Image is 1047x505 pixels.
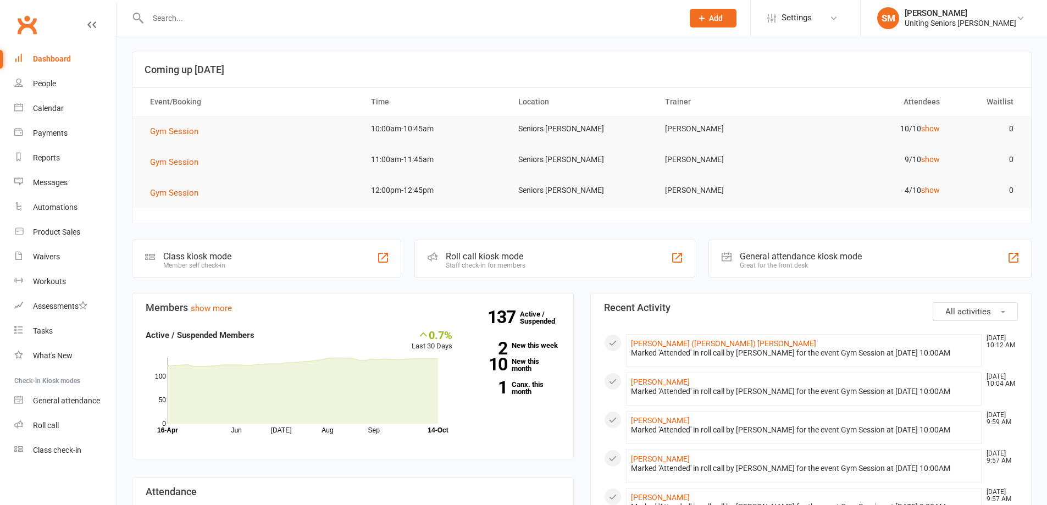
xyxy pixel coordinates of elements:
[631,454,690,463] a: [PERSON_NAME]
[14,121,116,146] a: Payments
[150,156,206,169] button: Gym Session
[655,147,802,173] td: [PERSON_NAME]
[469,381,560,395] a: 1Canx. this month
[950,177,1023,203] td: 0
[14,269,116,294] a: Workouts
[163,251,231,262] div: Class kiosk mode
[981,373,1017,387] time: [DATE] 10:04 AM
[14,319,116,343] a: Tasks
[933,302,1018,321] button: All activities
[690,9,736,27] button: Add
[361,177,508,203] td: 12:00pm-12:45pm
[33,104,64,113] div: Calendar
[33,178,68,187] div: Messages
[150,188,198,198] span: Gym Session
[33,203,77,212] div: Automations
[14,146,116,170] a: Reports
[14,343,116,368] a: What's New
[981,412,1017,426] time: [DATE] 9:59 AM
[33,153,60,162] div: Reports
[33,351,73,360] div: What's New
[361,147,508,173] td: 11:00am-11:45am
[488,309,520,325] strong: 137
[412,329,452,352] div: Last 30 Days
[14,245,116,269] a: Waivers
[508,147,656,173] td: Seniors [PERSON_NAME]
[469,379,507,396] strong: 1
[655,177,802,203] td: [PERSON_NAME]
[782,5,812,30] span: Settings
[446,251,525,262] div: Roll call kiosk mode
[14,47,116,71] a: Dashboard
[412,329,452,341] div: 0.7%
[14,294,116,319] a: Assessments
[950,147,1023,173] td: 0
[469,342,560,349] a: 2New this week
[508,88,656,116] th: Location
[877,7,899,29] div: SM
[14,170,116,195] a: Messages
[508,177,656,203] td: Seniors [PERSON_NAME]
[945,307,991,317] span: All activities
[631,464,977,473] div: Marked 'Attended' in roll call by [PERSON_NAME] for the event Gym Session at [DATE] 10:00AM
[981,450,1017,464] time: [DATE] 9:57 AM
[950,88,1023,116] th: Waitlist
[33,326,53,335] div: Tasks
[709,14,723,23] span: Add
[33,227,80,236] div: Product Sales
[631,378,690,386] a: [PERSON_NAME]
[14,195,116,220] a: Automations
[921,124,940,133] a: show
[740,251,862,262] div: General attendance kiosk mode
[631,416,690,425] a: [PERSON_NAME]
[905,18,1016,28] div: Uniting Seniors [PERSON_NAME]
[163,262,231,269] div: Member self check-in
[446,262,525,269] div: Staff check-in for members
[146,330,254,340] strong: Active / Suspended Members
[469,358,560,372] a: 10New this month
[981,489,1017,503] time: [DATE] 9:57 AM
[140,88,361,116] th: Event/Booking
[150,186,206,199] button: Gym Session
[802,116,950,142] td: 10/10
[802,88,950,116] th: Attendees
[14,96,116,121] a: Calendar
[655,116,802,142] td: [PERSON_NAME]
[655,88,802,116] th: Trainer
[150,126,198,136] span: Gym Session
[14,71,116,96] a: People
[33,421,59,430] div: Roll call
[802,147,950,173] td: 9/10
[14,220,116,245] a: Product Sales
[13,11,41,38] a: Clubworx
[14,438,116,463] a: Class kiosk mode
[361,116,508,142] td: 10:00am-10:45am
[740,262,862,269] div: Great for the front desk
[631,348,977,358] div: Marked 'Attended' in roll call by [PERSON_NAME] for the event Gym Session at [DATE] 10:00AM
[33,277,66,286] div: Workouts
[33,79,56,88] div: People
[33,302,87,310] div: Assessments
[921,155,940,164] a: show
[921,186,940,195] a: show
[33,446,81,454] div: Class check-in
[905,8,1016,18] div: [PERSON_NAME]
[150,157,198,167] span: Gym Session
[150,125,206,138] button: Gym Session
[33,396,100,405] div: General attendance
[950,116,1023,142] td: 0
[631,493,690,502] a: [PERSON_NAME]
[604,302,1018,313] h3: Recent Activity
[33,252,60,261] div: Waivers
[14,389,116,413] a: General attendance kiosk mode
[146,486,560,497] h3: Attendance
[802,177,950,203] td: 4/10
[520,302,568,333] a: 137Active / Suspended
[14,413,116,438] a: Roll call
[33,129,68,137] div: Payments
[981,335,1017,349] time: [DATE] 10:12 AM
[631,339,816,348] a: [PERSON_NAME] ([PERSON_NAME]) [PERSON_NAME]
[508,116,656,142] td: Seniors [PERSON_NAME]
[145,64,1019,75] h3: Coming up [DATE]
[469,356,507,373] strong: 10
